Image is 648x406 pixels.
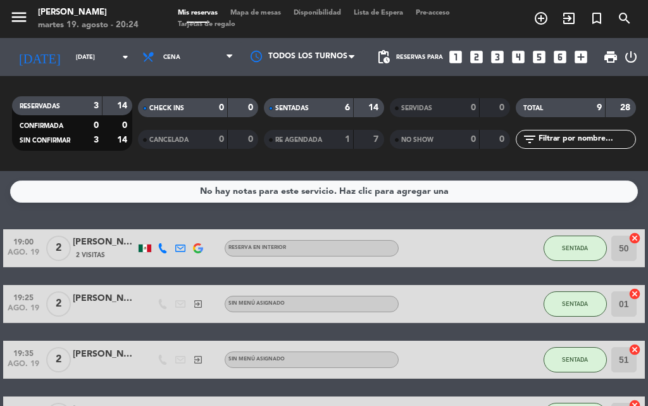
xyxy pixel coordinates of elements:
span: 19:25 [8,289,39,304]
i: looks_one [447,49,464,65]
span: Cena [163,54,180,61]
strong: 0 [471,135,476,144]
span: RE AGENDADA [275,137,322,143]
strong: 0 [471,103,476,112]
i: looks_3 [489,49,506,65]
span: RESERVADAS [20,103,60,110]
span: ago. 19 [8,304,39,319]
span: Pre-acceso [409,10,456,16]
span: BUSCAR [611,8,639,29]
strong: 0 [219,135,224,144]
span: ago. 19 [8,248,39,263]
strong: 3 [94,101,99,110]
span: SENTADA [562,300,588,307]
img: google-logo.png [193,243,203,253]
span: CANCELADA [149,137,189,143]
strong: 0 [122,121,130,130]
i: filter_list [522,132,537,147]
strong: 6 [345,103,350,112]
button: menu [9,8,28,31]
span: SENTADA [562,244,588,251]
span: Mis reservas [171,10,224,16]
strong: 28 [620,103,633,112]
div: No hay notas para este servicio. Haz clic para agregar una [200,184,449,199]
i: looks_4 [510,49,526,65]
i: looks_5 [531,49,547,65]
span: CHECK INS [149,105,184,111]
span: 19:00 [8,234,39,248]
i: add_box [573,49,589,65]
i: search [617,11,632,26]
span: WALK IN [555,8,583,29]
span: TOTAL [523,105,543,111]
div: [PERSON_NAME] [73,291,136,306]
strong: 0 [94,121,99,130]
strong: 0 [248,103,256,112]
i: looks_6 [552,49,568,65]
span: Disponibilidad [287,10,347,16]
i: cancel [628,288,641,300]
div: [PERSON_NAME] [73,235,136,250]
strong: 9 [597,103,602,112]
span: CONFIRMADA [20,123,63,129]
i: looks_two [468,49,485,65]
input: Filtrar por nombre... [537,132,635,146]
button: SENTADA [544,347,607,372]
strong: 14 [117,101,130,110]
strong: 7 [373,135,381,144]
i: menu [9,8,28,27]
strong: 14 [368,103,381,112]
i: cancel [628,232,641,244]
span: 2 [46,236,71,261]
strong: 0 [219,103,224,112]
span: 2 [46,291,71,317]
i: arrow_drop_down [118,49,133,65]
span: SERVIDAS [401,105,432,111]
span: 19:35 [8,345,39,360]
span: RESERVAR MESA [527,8,555,29]
i: power_settings_new [623,49,639,65]
span: SIN CONFIRMAR [20,137,70,144]
span: pending_actions [376,49,391,65]
span: Sin menú asignado [228,301,285,306]
i: turned_in_not [589,11,604,26]
span: Lista de Espera [347,10,409,16]
strong: 0 [499,103,507,112]
strong: 0 [248,135,256,144]
div: [PERSON_NAME] [38,6,139,19]
span: Reservas para [396,54,443,61]
span: Reserva especial [583,8,611,29]
span: 2 [46,347,71,372]
span: RESERVA EN INTERIOR [228,245,286,250]
i: [DATE] [9,44,70,70]
span: ago. 19 [8,360,39,374]
div: LOG OUT [623,38,639,76]
i: exit_to_app [561,11,576,26]
span: SENTADAS [275,105,309,111]
strong: 14 [117,136,130,144]
i: exit_to_app [193,299,203,309]
i: exit_to_app [193,355,203,365]
strong: 3 [94,136,99,144]
strong: 0 [499,135,507,144]
strong: 1 [345,135,350,144]
span: Mapa de mesas [224,10,287,16]
button: SENTADA [544,291,607,317]
span: Sin menú asignado [228,357,285,362]
span: print [603,49,618,65]
button: SENTADA [544,236,607,261]
div: [PERSON_NAME] [73,347,136,362]
i: add_circle_outline [533,11,549,26]
i: cancel [628,343,641,356]
span: Tarjetas de regalo [171,21,242,28]
div: martes 19. agosto - 20:24 [38,19,139,32]
span: 2 Visitas [76,250,105,260]
span: NO SHOW [401,137,433,143]
span: SENTADA [562,356,588,363]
